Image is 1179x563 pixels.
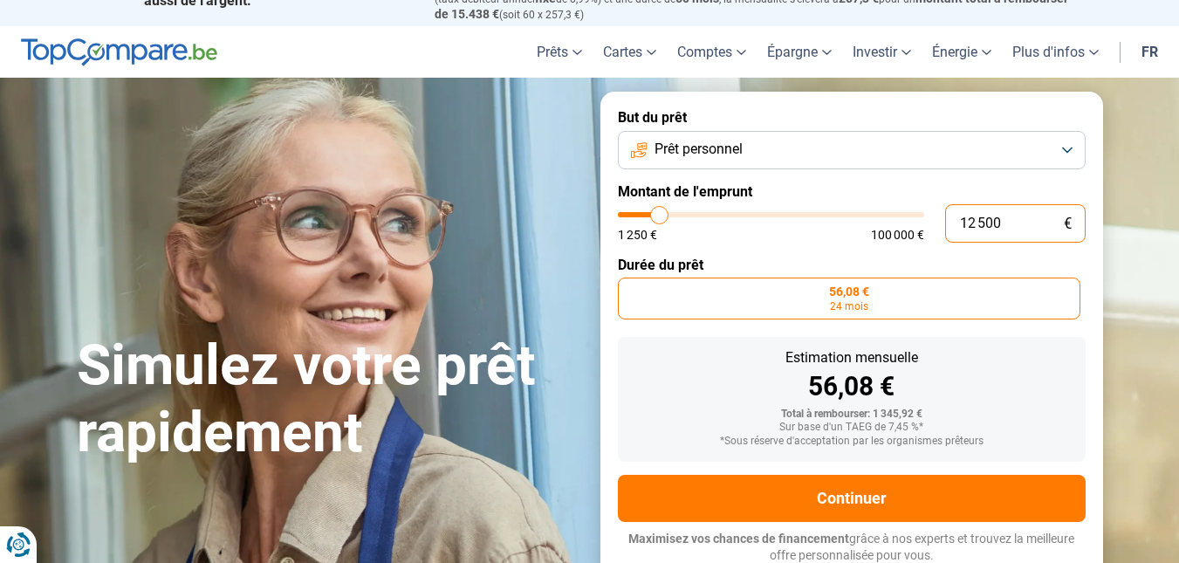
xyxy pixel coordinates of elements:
a: Énergie [922,26,1002,78]
span: € [1064,216,1072,231]
a: Plus d'infos [1002,26,1109,78]
span: 24 mois [830,301,868,312]
div: Sur base d'un TAEG de 7,45 %* [632,422,1072,434]
span: 100 000 € [871,229,924,241]
label: But du prêt [618,109,1086,126]
img: TopCompare [21,38,217,66]
label: Montant de l'emprunt [618,183,1086,200]
div: Total à rembourser: 1 345,92 € [632,409,1072,421]
label: Durée du prêt [618,257,1086,273]
div: *Sous réserve d'acceptation par les organismes prêteurs [632,436,1072,448]
a: Épargne [757,26,842,78]
span: 56,08 € [829,285,869,298]
span: Prêt personnel [655,140,743,159]
a: Prêts [526,26,593,78]
button: Prêt personnel [618,131,1086,169]
div: 56,08 € [632,374,1072,400]
div: Estimation mensuelle [632,351,1072,365]
span: Maximisez vos chances de financement [628,532,849,546]
h1: Simulez votre prêt rapidement [77,333,579,467]
a: Cartes [593,26,667,78]
span: 1 250 € [618,229,657,241]
button: Continuer [618,475,1086,522]
a: Investir [842,26,922,78]
a: fr [1131,26,1169,78]
a: Comptes [667,26,757,78]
